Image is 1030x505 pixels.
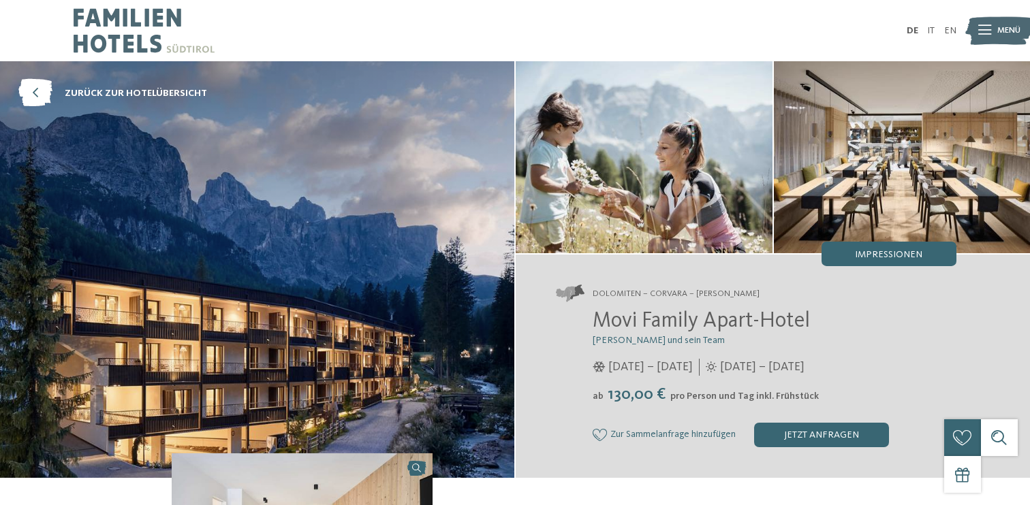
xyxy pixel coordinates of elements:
[720,359,805,376] span: [DATE] – [DATE]
[907,26,918,35] a: DE
[944,26,956,35] a: EN
[65,86,207,100] span: zurück zur Hotelübersicht
[927,26,935,35] a: IT
[593,336,725,345] span: [PERSON_NAME] und sein Team
[18,80,207,108] a: zurück zur Hotelübersicht
[997,25,1020,37] span: Menü
[593,391,604,401] span: ab
[593,310,810,332] span: Movi Family Apart-Hotel
[610,429,736,440] span: Zur Sammelanfrage hinzufügen
[754,423,889,447] div: jetzt anfragen
[605,387,669,403] span: 130,00 €
[855,250,922,259] span: Impressionen
[516,61,772,253] img: Eine glückliche Familienauszeit in Corvara
[706,361,717,372] i: Öffnungszeiten im Sommer
[593,288,760,300] span: Dolomiten – Corvara – [PERSON_NAME]
[593,361,606,372] i: Öffnungszeiten im Winter
[670,391,819,401] span: pro Person und Tag inkl. Frühstück
[608,359,693,376] span: [DATE] – [DATE]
